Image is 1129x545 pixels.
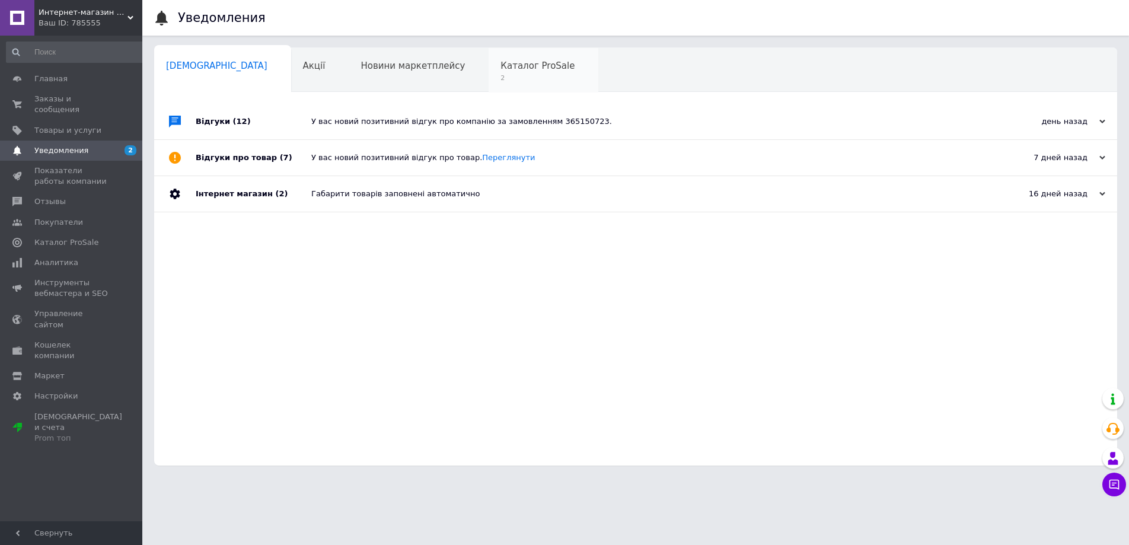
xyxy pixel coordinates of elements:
[34,371,65,381] span: Маркет
[6,42,146,63] input: Поиск
[34,94,110,115] span: Заказы и сообщения
[34,412,122,444] span: [DEMOGRAPHIC_DATA] и счета
[1102,473,1126,496] button: Чат с покупателем
[196,140,311,176] div: Відгуки про товар
[303,60,326,71] span: Акції
[987,189,1105,199] div: 16 дней назад
[233,117,251,126] span: (12)
[34,74,68,84] span: Главная
[275,189,288,198] span: (2)
[34,433,122,444] div: Prom топ
[166,60,267,71] span: [DEMOGRAPHIC_DATA]
[987,116,1105,127] div: день назад
[196,104,311,139] div: Відгуки
[196,176,311,212] div: Інтернет магазин
[482,153,535,162] a: Переглянути
[125,145,136,155] span: 2
[500,74,575,82] span: 2
[39,7,127,18] span: Интернет-магазин электроники iDevice.
[34,257,78,268] span: Аналитика
[34,196,66,207] span: Отзывы
[34,391,78,401] span: Настройки
[34,278,110,299] span: Инструменты вебмастера и SEO
[987,152,1105,163] div: 7 дней назад
[34,125,101,136] span: Товары и услуги
[34,237,98,248] span: Каталог ProSale
[39,18,142,28] div: Ваш ID: 785555
[311,152,987,163] div: У вас новий позитивний відгук про товар.
[311,116,987,127] div: У вас новий позитивний відгук про компанію за замовленням 365150723.
[34,217,83,228] span: Покупатели
[500,60,575,71] span: Каталог ProSale
[178,11,266,25] h1: Уведомления
[34,165,110,187] span: Показатели работы компании
[34,340,110,361] span: Кошелек компании
[311,189,987,199] div: Габарити товарів заповнені автоматично
[280,153,292,162] span: (7)
[34,145,88,156] span: Уведомления
[361,60,465,71] span: Новини маркетплейсу
[34,308,110,330] span: Управление сайтом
